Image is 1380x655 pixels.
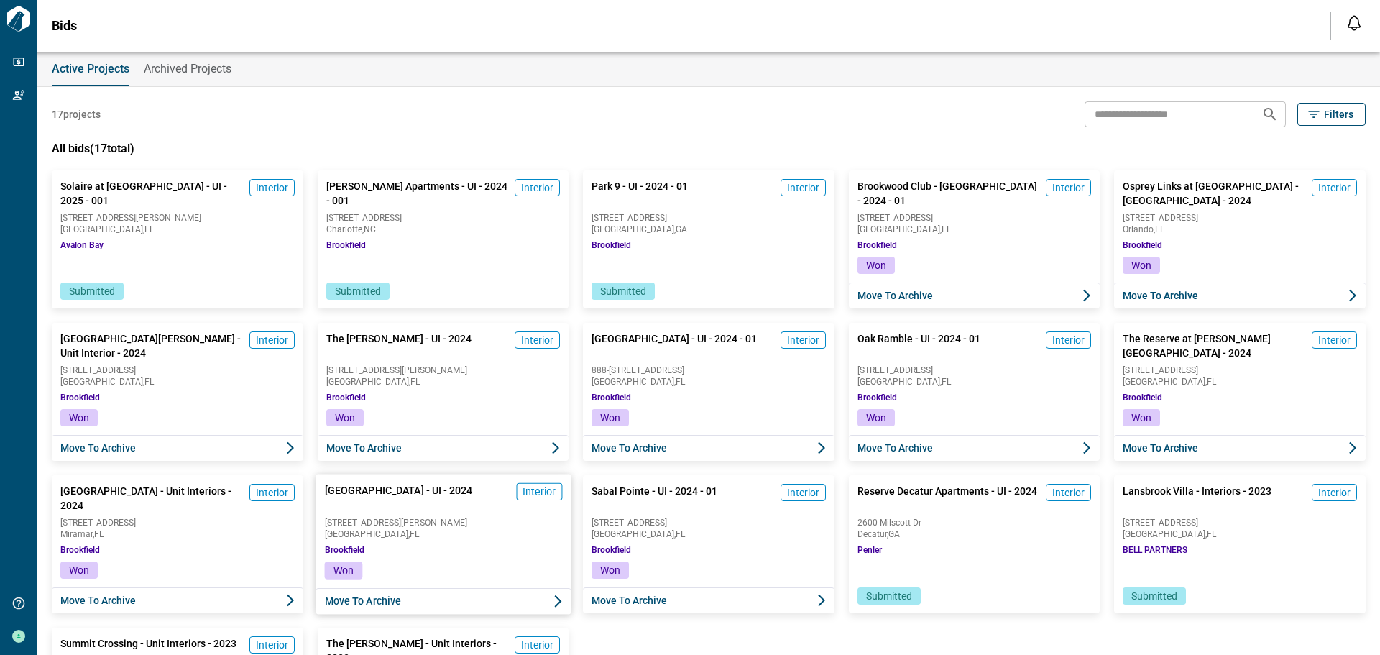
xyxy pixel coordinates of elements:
[69,285,115,297] span: Submitted
[318,435,569,461] button: Move to Archive
[1123,214,1357,222] span: [STREET_ADDRESS]
[592,593,667,608] span: Move to Archive
[335,412,355,423] span: Won
[324,483,472,513] span: [GEOGRAPHIC_DATA] - UI - 2024
[1114,283,1366,308] button: Move to Archive
[523,485,556,499] span: Interior
[787,333,819,347] span: Interior
[592,214,826,222] span: [STREET_ADDRESS]
[866,590,912,602] span: Submitted
[316,588,571,615] button: Move to Archive
[592,366,826,375] span: 888-[STREET_ADDRESS]
[1123,331,1306,360] span: The Reserve at [PERSON_NAME][GEOGRAPHIC_DATA] - 2024
[60,179,244,208] span: Solaire at [GEOGRAPHIC_DATA] - UI - 2025 - 001
[857,214,1092,222] span: [STREET_ADDRESS]
[592,484,717,513] span: Sabal Pointe - UI - 2024 - 01
[60,214,295,222] span: [STREET_ADDRESS][PERSON_NAME]
[592,377,826,386] span: [GEOGRAPHIC_DATA] , FL
[1318,180,1351,195] span: Interior
[256,638,288,652] span: Interior
[324,518,561,526] span: [STREET_ADDRESS][PERSON_NAME]
[1123,518,1357,527] span: [STREET_ADDRESS]
[60,331,244,360] span: [GEOGRAPHIC_DATA][PERSON_NAME] - Unit Interior - 2024
[60,544,100,556] span: Brookfield
[1123,288,1198,303] span: Move to Archive
[52,62,129,76] span: Active Projects
[52,587,303,613] button: Move to Archive
[326,214,561,222] span: [STREET_ADDRESS]
[1256,100,1284,129] button: Search projects
[52,435,303,461] button: Move to Archive
[1318,485,1351,500] span: Interior
[326,366,561,375] span: [STREET_ADDRESS][PERSON_NAME]
[60,377,295,386] span: [GEOGRAPHIC_DATA] , FL
[144,62,231,76] span: Archived Projects
[1131,260,1151,271] span: Won
[857,377,1092,386] span: [GEOGRAPHIC_DATA] , FL
[1131,590,1177,602] span: Submitted
[1123,366,1357,375] span: [STREET_ADDRESS]
[857,179,1041,208] span: Brookwood Club - [GEOGRAPHIC_DATA] - 2024 - 01
[60,530,295,539] span: Miramar , FL
[326,239,366,251] span: Brookfield
[1123,392,1162,403] span: Brookfield
[256,485,288,500] span: Interior
[60,593,136,608] span: Move to Archive
[521,333,553,347] span: Interior
[1123,544,1187,556] span: BELL PARTNERS
[326,392,366,403] span: Brookfield
[600,564,620,576] span: Won
[1131,412,1151,423] span: Won
[857,239,897,251] span: Brookfield
[787,180,819,195] span: Interior
[857,518,1092,527] span: 2600 Milscott Dr
[60,392,100,403] span: Brookfield
[521,638,553,652] span: Interior
[1052,485,1085,500] span: Interior
[60,366,295,375] span: [STREET_ADDRESS]
[592,392,631,403] span: Brookfield
[1123,484,1271,513] span: Lansbrook Villa - Interiors - 2023
[1123,441,1198,455] span: Move to Archive
[600,285,646,297] span: Submitted
[326,225,561,234] span: Charlotte , NC
[326,331,471,360] span: The [PERSON_NAME] - UI - 2024
[592,441,667,455] span: Move to Archive
[1318,333,1351,347] span: Interior
[326,179,510,208] span: [PERSON_NAME] Apartments - UI - 2024 - 001
[1297,103,1366,126] button: Filters
[592,518,826,527] span: [STREET_ADDRESS]
[857,544,882,556] span: Penler
[857,441,933,455] span: Move to Archive
[324,594,401,608] span: Move to Archive
[52,107,101,122] span: 17 projects
[592,239,631,251] span: Brookfield
[1343,12,1366,35] button: Open notification feed
[324,530,561,539] span: [GEOGRAPHIC_DATA] , FL
[324,544,364,556] span: Brookfield
[849,435,1100,461] button: Move to Archive
[1052,333,1085,347] span: Interior
[60,484,244,513] span: [GEOGRAPHIC_DATA] - Unit Interiors - 2024
[1123,179,1306,208] span: Osprey Links at [GEOGRAPHIC_DATA] - [GEOGRAPHIC_DATA] - 2024
[326,377,561,386] span: [GEOGRAPHIC_DATA] , FL
[583,587,834,613] button: Move to Archive
[857,484,1037,513] span: Reserve Decatur Apartments - UI - 2024
[60,239,103,251] span: Avalon Bay
[256,180,288,195] span: Interior
[857,288,933,303] span: Move to Archive
[787,485,819,500] span: Interior
[60,225,295,234] span: [GEOGRAPHIC_DATA] , FL
[849,283,1100,308] button: Move to Archive
[1123,377,1357,386] span: [GEOGRAPHIC_DATA] , FL
[600,412,620,423] span: Won
[1123,225,1357,234] span: Orlando , FL
[69,412,89,423] span: Won
[592,544,631,556] span: Brookfield
[37,52,1380,86] div: base tabs
[583,435,834,461] button: Move to Archive
[857,225,1092,234] span: [GEOGRAPHIC_DATA] , FL
[857,530,1092,539] span: Decatur , GA
[333,564,353,576] span: Won
[60,441,136,455] span: Move to Archive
